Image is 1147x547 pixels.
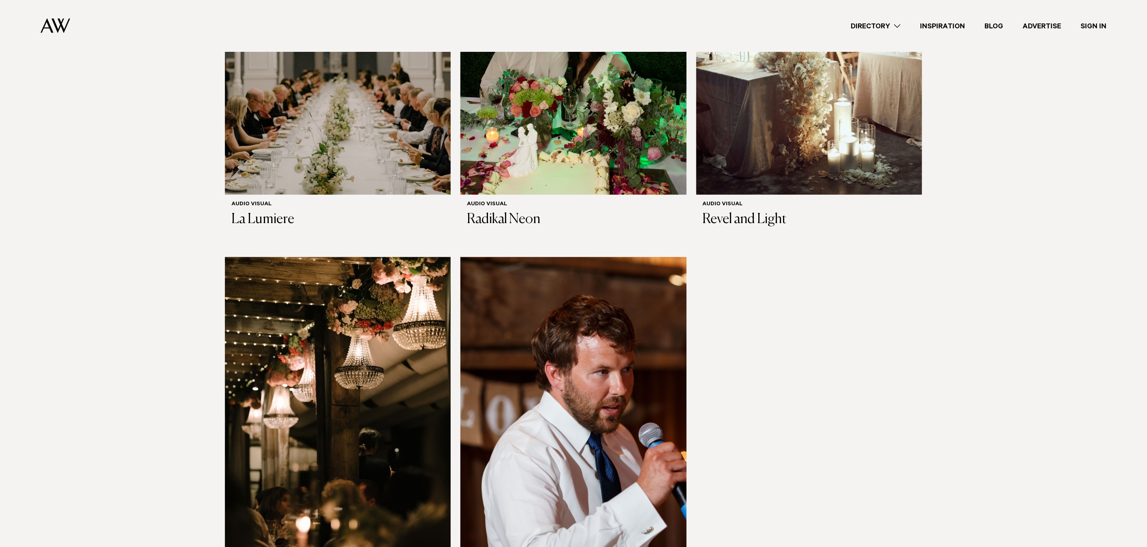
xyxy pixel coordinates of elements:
a: Blog [975,21,1013,32]
h6: Audio Visual [231,201,444,208]
a: Directory [841,21,910,32]
h6: Audio Visual [467,201,680,208]
img: Auckland Weddings Logo [41,18,70,33]
a: Inspiration [910,21,975,32]
h3: Radikal Neon [467,211,680,228]
a: Advertise [1013,21,1071,32]
a: Sign In [1071,21,1116,32]
h3: La Lumiere [231,211,444,228]
h3: Revel and Light [703,211,916,228]
h6: Audio Visual [703,201,916,208]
